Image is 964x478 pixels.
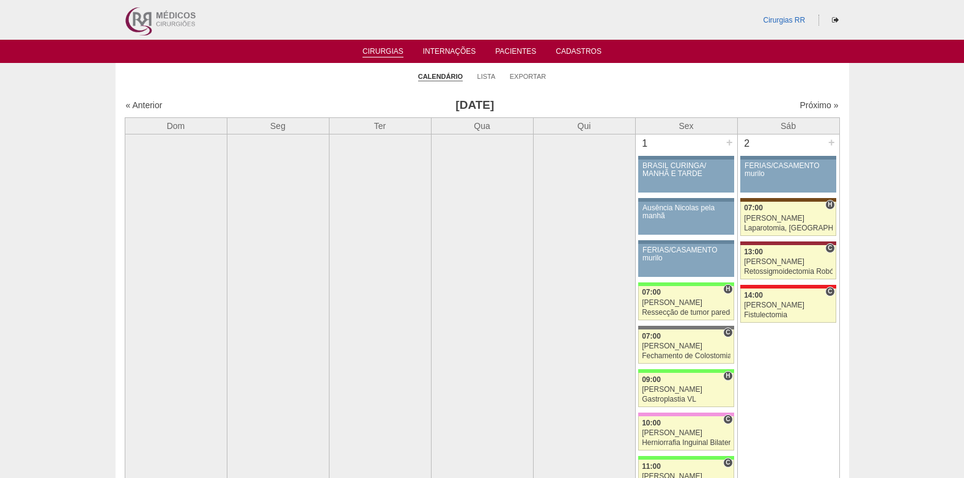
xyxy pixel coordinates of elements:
[642,342,730,350] div: [PERSON_NAME]
[642,309,730,317] div: Ressecção de tumor parede abdominal pélvica
[638,202,734,235] a: Ausência Nicolas pela manhã
[740,245,836,279] a: C 13:00 [PERSON_NAME] Retossigmoidectomia Robótica
[638,240,734,244] div: Key: Aviso
[642,246,730,262] div: FÉRIAS/CASAMENTO murilo
[744,311,833,319] div: Fistulectomia
[832,17,839,24] i: Sair
[477,72,496,81] a: Lista
[636,134,655,153] div: 1
[740,285,836,289] div: Key: Assunção
[800,100,838,110] a: Próximo »
[738,134,757,153] div: 2
[642,204,730,220] div: Ausência Nicolas pela manhã
[745,162,832,178] div: FÉRIAS/CASAMENTO murilo
[642,332,661,340] span: 07:00
[744,258,833,266] div: [PERSON_NAME]
[642,395,730,403] div: Gastroplastia VL
[744,204,763,212] span: 07:00
[763,16,805,24] a: Cirurgias RR
[642,162,730,178] div: BRASIL CURINGA/ MANHÃ E TARDE
[638,282,734,286] div: Key: Brasil
[744,215,833,222] div: [PERSON_NAME]
[638,160,734,193] a: BRASIL CURINGA/ MANHÃ E TARDE
[329,117,431,134] th: Ter
[744,224,833,232] div: Laparotomia, [GEOGRAPHIC_DATA], Drenagem, Bridas
[638,329,734,364] a: C 07:00 [PERSON_NAME] Fechamento de Colostomia ou Enterostomia
[740,241,836,245] div: Key: Sírio Libanês
[744,291,763,300] span: 14:00
[556,47,602,59] a: Cadastros
[642,288,661,296] span: 07:00
[423,47,476,59] a: Internações
[126,100,163,110] a: « Anterior
[642,299,730,307] div: [PERSON_NAME]
[642,462,661,471] span: 11:00
[642,375,661,384] span: 09:00
[723,414,732,424] span: Consultório
[638,156,734,160] div: Key: Aviso
[826,134,837,150] div: +
[635,117,737,134] th: Sex
[723,328,732,337] span: Consultório
[744,301,833,309] div: [PERSON_NAME]
[638,244,734,277] a: FÉRIAS/CASAMENTO murilo
[723,371,732,381] span: Hospital
[227,117,329,134] th: Seg
[638,456,734,460] div: Key: Brasil
[296,97,653,114] h3: [DATE]
[510,72,546,81] a: Exportar
[638,198,734,202] div: Key: Aviso
[740,289,836,323] a: C 14:00 [PERSON_NAME] Fistulectomia
[638,413,734,416] div: Key: Albert Einstein
[723,458,732,468] span: Consultório
[642,439,730,447] div: Herniorrafia Inguinal Bilateral
[642,386,730,394] div: [PERSON_NAME]
[642,429,730,437] div: [PERSON_NAME]
[744,268,833,276] div: Retossigmoidectomia Robótica
[740,156,836,160] div: Key: Aviso
[125,117,227,134] th: Dom
[495,47,536,59] a: Pacientes
[642,352,730,360] div: Fechamento de Colostomia ou Enterostomia
[723,284,732,294] span: Hospital
[642,419,661,427] span: 10:00
[740,198,836,202] div: Key: Santa Joana
[825,287,834,296] span: Consultório
[418,72,463,81] a: Calendário
[737,117,839,134] th: Sáb
[638,416,734,450] a: C 10:00 [PERSON_NAME] Herniorrafia Inguinal Bilateral
[825,243,834,253] span: Consultório
[724,134,735,150] div: +
[638,286,734,320] a: H 07:00 [PERSON_NAME] Ressecção de tumor parede abdominal pélvica
[362,47,403,57] a: Cirurgias
[825,200,834,210] span: Hospital
[638,369,734,373] div: Key: Brasil
[740,202,836,236] a: H 07:00 [PERSON_NAME] Laparotomia, [GEOGRAPHIC_DATA], Drenagem, Bridas
[533,117,635,134] th: Qui
[638,326,734,329] div: Key: Santa Catarina
[740,160,836,193] a: FÉRIAS/CASAMENTO murilo
[638,373,734,407] a: H 09:00 [PERSON_NAME] Gastroplastia VL
[744,248,763,256] span: 13:00
[431,117,533,134] th: Qua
